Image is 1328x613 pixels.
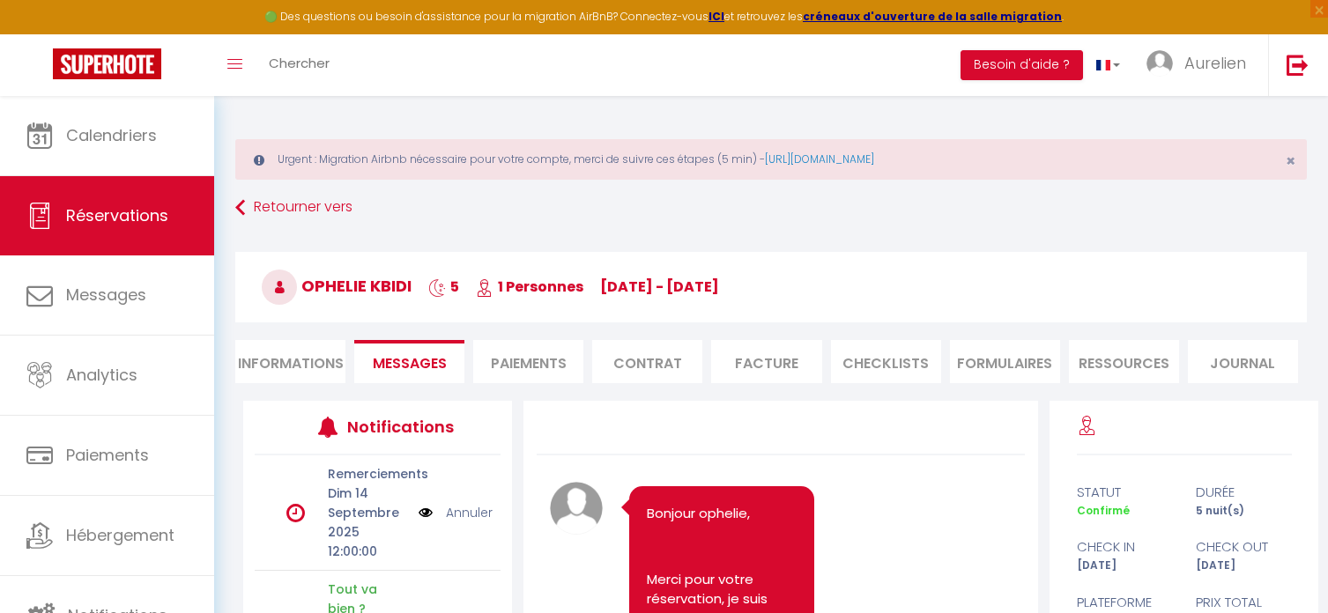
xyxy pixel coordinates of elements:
[373,353,447,373] span: Messages
[1184,558,1303,574] div: [DATE]
[1133,34,1268,96] a: ... Aurelien
[1184,482,1303,503] div: durée
[1286,150,1295,172] span: ×
[235,139,1307,180] div: Urgent : Migration Airbnb nécessaire pour votre compte, merci de suivre ces étapes (5 min) -
[1188,340,1298,383] li: Journal
[473,340,583,383] li: Paiements
[1065,558,1183,574] div: [DATE]
[235,192,1307,224] a: Retourner vers
[647,504,797,524] p: Bonjour ophelie,
[1065,536,1183,558] div: check in
[1065,592,1183,613] div: Plateforme
[53,48,161,79] img: Super Booking
[66,364,137,386] span: Analytics
[831,340,941,383] li: CHECKLISTS
[1184,592,1303,613] div: Prix total
[1286,153,1295,169] button: Close
[592,340,702,383] li: Contrat
[66,124,157,146] span: Calendriers
[476,277,583,297] span: 1 Personnes
[419,503,433,522] img: NO IMAGE
[711,340,821,383] li: Facture
[1184,503,1303,520] div: 5 nuit(s)
[269,54,330,72] span: Chercher
[328,464,407,484] p: Remerciements
[262,275,412,297] span: ophelie Kbidi
[446,503,493,522] a: Annuler
[1077,503,1130,518] span: Confirmé
[1069,340,1179,383] li: Ressources
[1184,536,1303,558] div: check out
[347,407,449,447] h3: Notifications
[550,482,603,535] img: avatar.png
[1146,50,1173,77] img: ...
[1184,52,1246,74] span: Aurelien
[709,9,724,24] a: ICI
[66,284,146,306] span: Messages
[1065,482,1183,503] div: statut
[950,340,1060,383] li: FORMULAIRES
[66,524,174,546] span: Hébergement
[428,277,459,297] span: 5
[765,151,874,166] a: [URL][DOMAIN_NAME]
[256,34,343,96] a: Chercher
[235,340,345,383] li: Informations
[600,277,719,297] span: [DATE] - [DATE]
[66,444,149,466] span: Paiements
[66,204,168,226] span: Réservations
[1287,54,1309,76] img: logout
[803,9,1062,24] a: créneaux d'ouverture de la salle migration
[961,50,1083,80] button: Besoin d'aide ?
[328,484,407,561] p: Dim 14 Septembre 2025 12:00:00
